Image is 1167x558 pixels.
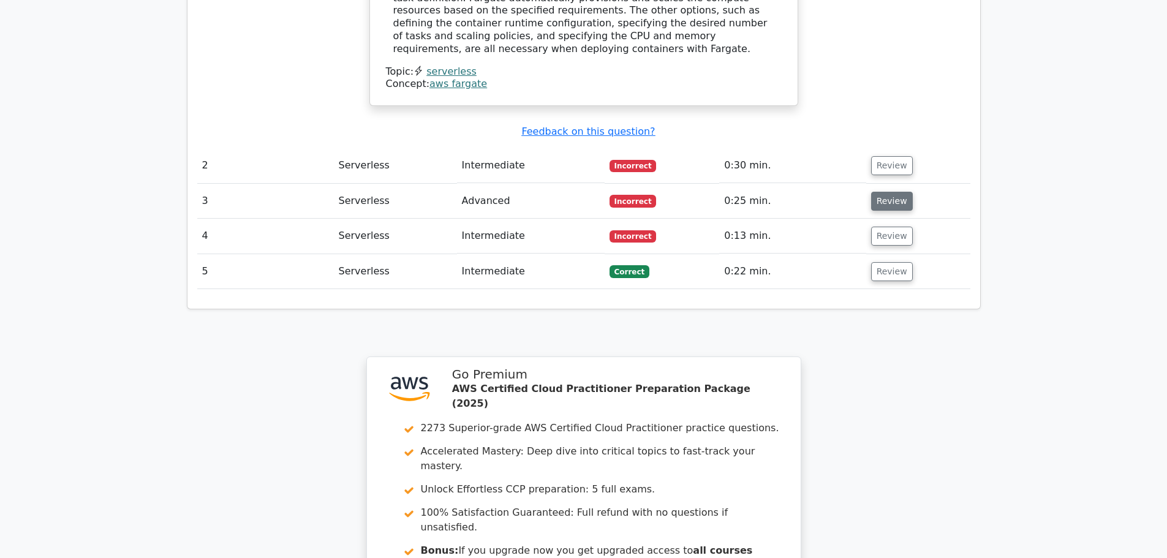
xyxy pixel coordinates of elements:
[610,230,657,243] span: Incorrect
[334,148,457,183] td: Serverless
[610,195,657,207] span: Incorrect
[334,219,457,254] td: Serverless
[197,184,334,219] td: 3
[334,254,457,289] td: Serverless
[457,184,605,219] td: Advanced
[457,254,605,289] td: Intermediate
[429,78,487,89] a: aws fargate
[457,148,605,183] td: Intermediate
[521,126,655,137] a: Feedback on this question?
[871,262,913,281] button: Review
[457,219,605,254] td: Intermediate
[719,219,866,254] td: 0:13 min.
[426,66,477,77] a: serverless
[334,184,457,219] td: Serverless
[386,66,782,78] div: Topic:
[719,254,866,289] td: 0:22 min.
[610,265,649,277] span: Correct
[197,148,334,183] td: 2
[719,148,866,183] td: 0:30 min.
[719,184,866,219] td: 0:25 min.
[386,78,782,91] div: Concept:
[871,227,913,246] button: Review
[871,192,913,211] button: Review
[871,156,913,175] button: Review
[197,219,334,254] td: 4
[197,254,334,289] td: 5
[610,160,657,172] span: Incorrect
